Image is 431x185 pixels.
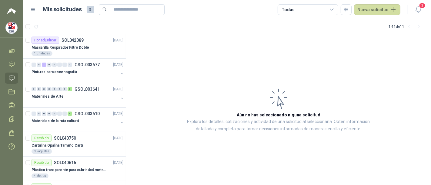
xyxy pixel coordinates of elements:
[52,87,57,91] div: 0
[62,112,67,116] div: 0
[52,63,57,67] div: 0
[354,4,400,15] button: Nueva solicitud
[47,87,52,91] div: 0
[75,112,100,116] p: GSOL003610
[32,112,36,116] div: 0
[32,87,36,91] div: 0
[32,110,125,129] a: 0 0 0 0 0 0 0 4 GSOL003610[DATE] Materiales de la ruta cultural
[102,7,107,11] span: search
[32,167,107,173] p: Plástico transparente para cubrir 4x4 metros
[32,94,64,99] p: Materiales de Arte
[62,87,67,91] div: 0
[113,135,123,141] p: [DATE]
[32,45,89,50] p: Máscarilla Respirador Filtro Doble
[113,86,123,92] p: [DATE]
[282,6,294,13] div: Todas
[42,63,46,67] div: 1
[32,63,36,67] div: 0
[37,112,41,116] div: 0
[389,22,424,31] div: 1 - 11 de 11
[68,87,72,91] div: 7
[32,61,125,80] a: 0 0 1 0 0 0 0 0 GSOL003677[DATE] Pinturas para escenografía
[32,135,52,142] div: Recibido
[43,5,82,14] h1: Mis solicitudes
[23,157,126,181] a: RecibidoSOL040616[DATE] Plástico transparente para cubrir 4x4 metros4 Metros
[37,63,41,67] div: 0
[42,87,46,91] div: 0
[37,87,41,91] div: 0
[113,160,123,166] p: [DATE]
[54,161,76,165] p: SOL040616
[237,112,320,118] h3: Aún no has seleccionado niguna solicitud
[32,174,48,178] div: 4 Metros
[75,63,100,67] p: GSOL003677
[419,3,426,8] span: 3
[57,63,62,67] div: 0
[6,22,17,34] img: Company Logo
[68,112,72,116] div: 4
[32,37,59,44] div: Por adjudicar
[7,7,16,15] img: Logo peakr
[54,136,76,140] p: SOL040750
[47,63,52,67] div: 0
[113,37,123,43] p: [DATE]
[113,111,123,117] p: [DATE]
[32,86,125,105] a: 0 0 0 0 0 0 0 7 GSOL003641[DATE] Materiales de Arte
[113,62,123,68] p: [DATE]
[47,112,52,116] div: 0
[87,6,94,13] span: 3
[32,69,77,75] p: Pinturas para escenografía
[23,34,126,59] a: Por adjudicarSOL042089[DATE] Máscarilla Respirador Filtro Doble1 Unidades
[68,63,72,67] div: 0
[32,118,79,124] p: Materiales de la ruta cultural
[52,112,57,116] div: 0
[62,63,67,67] div: 0
[32,149,52,154] div: 3 Paquetes
[32,143,83,148] p: Cartulina Opalina Tamaño Carta
[75,87,100,91] p: GSOL003641
[413,4,424,15] button: 3
[32,51,52,56] div: 1 Unidades
[57,112,62,116] div: 0
[57,87,62,91] div: 0
[187,118,370,133] p: Explora los detalles, cotizaciones y actividad de una solicitud al seleccionarla. Obtén informaci...
[62,38,84,42] p: SOL042089
[23,132,126,157] a: RecibidoSOL040750[DATE] Cartulina Opalina Tamaño Carta3 Paquetes
[42,112,46,116] div: 0
[32,159,52,166] div: Recibido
